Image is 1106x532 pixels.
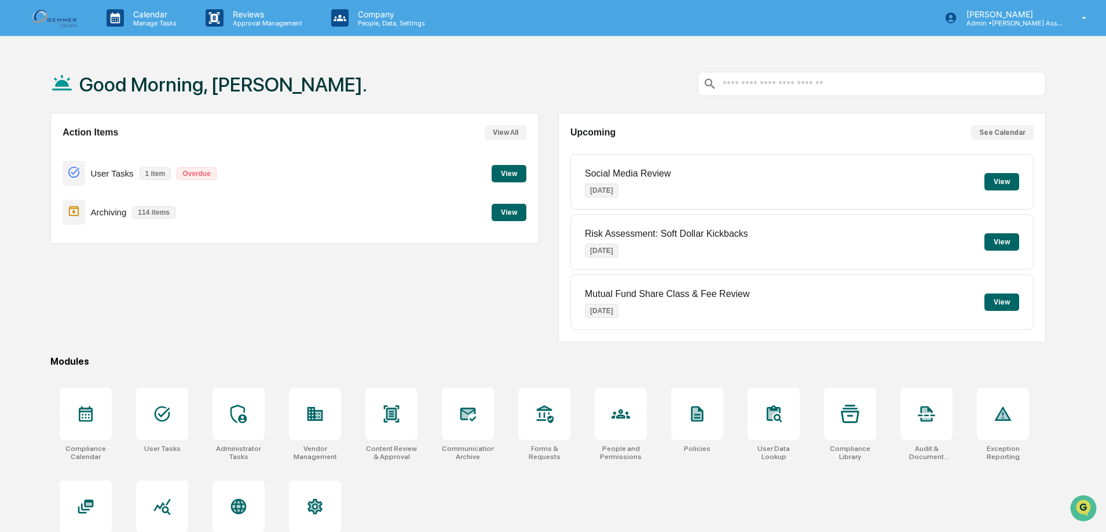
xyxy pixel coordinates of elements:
[12,129,78,138] div: Past conversations
[442,445,494,461] div: Communications Archive
[79,232,148,253] a: 🗄️Attestations
[60,445,112,461] div: Compliance Calendar
[50,356,1046,367] div: Modules
[82,287,140,296] a: Powered byPylon
[91,168,134,178] p: User Tasks
[289,445,341,461] div: Vendor Management
[96,157,100,167] span: •
[7,254,78,275] a: 🔎Data Lookup
[177,167,217,180] p: Overdue
[52,89,190,100] div: Start new chat
[977,445,1029,461] div: Exception Reporting
[12,238,21,247] div: 🖐️
[570,127,616,138] h2: Upcoming
[144,445,181,453] div: User Tasks
[900,445,953,461] div: Audit & Document Logs
[492,167,526,178] a: View
[957,9,1065,19] p: [PERSON_NAME]
[485,125,526,140] button: View All
[124,9,182,19] p: Calendar
[224,19,308,27] p: Approval Management
[12,178,30,196] img: Jack Rasmussen
[79,73,367,96] h1: Good Morning, [PERSON_NAME].
[12,146,30,165] img: Jack Rasmussen
[197,92,211,106] button: Start new chat
[180,126,211,140] button: See all
[585,304,618,318] p: [DATE]
[52,100,159,109] div: We're available if you need us!
[349,19,431,27] p: People, Data, Settings
[36,157,94,167] span: [PERSON_NAME]
[84,238,93,247] div: 🗄️
[984,173,1019,190] button: View
[984,293,1019,311] button: View
[492,165,526,182] button: View
[492,204,526,221] button: View
[63,127,118,138] h2: Action Items
[24,89,45,109] img: 8933085812038_c878075ebb4cc5468115_72.jpg
[23,158,32,167] img: 1746055101610-c473b297-6a78-478c-a979-82029cc54cd1
[140,167,171,180] p: 1 item
[957,19,1065,27] p: Admin • [PERSON_NAME] Asset Management
[365,445,418,461] div: Content Review & Approval
[595,445,647,461] div: People and Permissions
[684,445,711,453] div: Policies
[585,229,748,239] p: Risk Assessment: Soft Dollar Kickbacks
[1069,494,1100,525] iframe: Open customer support
[492,206,526,217] a: View
[7,232,79,253] a: 🖐️Preclearance
[102,189,126,198] span: [DATE]
[124,19,182,27] p: Manage Tasks
[12,24,211,43] p: How can we help?
[824,445,876,461] div: Compliance Library
[28,6,83,29] img: logo
[23,189,32,199] img: 1746055101610-c473b297-6a78-478c-a979-82029cc54cd1
[12,260,21,269] div: 🔎
[585,289,750,299] p: Mutual Fund Share Class & Fee Review
[748,445,800,461] div: User Data Lookup
[91,207,127,217] p: Archiving
[518,445,570,461] div: Forms & Requests
[102,157,126,167] span: [DATE]
[585,244,618,258] p: [DATE]
[12,89,32,109] img: 1746055101610-c473b297-6a78-478c-a979-82029cc54cd1
[23,237,75,248] span: Preclearance
[224,9,308,19] p: Reviews
[349,9,431,19] p: Company
[96,237,144,248] span: Attestations
[115,287,140,296] span: Pylon
[971,125,1034,140] button: See Calendar
[96,189,100,198] span: •
[36,189,94,198] span: [PERSON_NAME]
[585,168,671,179] p: Social Media Review
[23,259,73,270] span: Data Lookup
[984,233,1019,251] button: View
[213,445,265,461] div: Administrator Tasks
[585,184,618,197] p: [DATE]
[132,206,175,219] p: 114 items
